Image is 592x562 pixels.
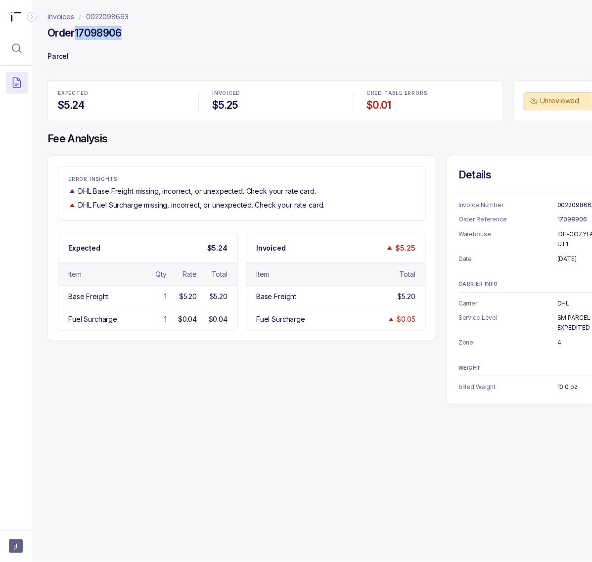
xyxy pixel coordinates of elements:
[68,187,76,195] img: trend image
[155,269,167,279] div: Qty
[458,254,557,264] p: Date
[58,98,184,112] h4: $5.24
[458,299,557,308] p: Carrier
[212,90,339,96] p: INVOICED
[387,316,395,323] img: trend image
[209,314,228,324] div: $0.04
[386,244,394,252] img: trend image
[26,11,38,23] div: Collapse Icon
[164,314,167,324] div: 1
[256,269,269,279] div: Item
[78,200,325,210] p: DHL Fuel Surcharge missing, incorrect, or unexpected. Check your rate card.
[68,202,76,209] img: trend image
[396,243,415,253] p: $5.25
[58,90,184,96] p: EXPECTED
[458,338,557,347] p: Zone
[68,269,81,279] div: Item
[164,292,167,302] div: 1
[47,12,129,22] nav: breadcrumb
[178,314,197,324] div: $0.04
[458,200,557,210] p: Invoice Number
[86,12,129,22] a: 0022098663
[397,314,415,324] div: $0.05
[256,292,296,302] div: Base Freight
[400,269,415,279] div: Total
[68,243,100,253] p: Expected
[47,26,122,40] h4: Order 17098906
[366,90,493,96] p: CREDITABLE ERRORS
[398,292,415,302] div: $5.20
[458,382,557,392] p: billed Weight
[78,186,316,196] p: DHL Base Freight missing, incorrect, or unexpected. Check your rate card.
[6,72,28,93] button: Menu Icon Button DocumentTextIcon
[210,292,228,302] div: $5.20
[256,243,286,253] p: Invoiced
[68,314,117,324] div: Fuel Surcharge
[182,269,197,279] div: Rate
[6,38,28,59] button: Menu Icon Button MagnifyingGlassIcon
[47,12,74,22] a: Invoices
[207,243,228,253] p: $5.24
[366,98,493,112] h4: $0.01
[212,269,228,279] div: Total
[458,215,557,224] p: Order Reference
[212,98,339,112] h4: $5.25
[458,229,557,249] p: Warehouse
[9,539,23,553] button: User initials
[256,314,305,324] div: Fuel Surcharge
[68,176,415,182] p: ERROR INSIGHTS
[458,313,557,332] p: Service Level
[179,292,197,302] div: $5.20
[68,292,108,302] div: Base Freight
